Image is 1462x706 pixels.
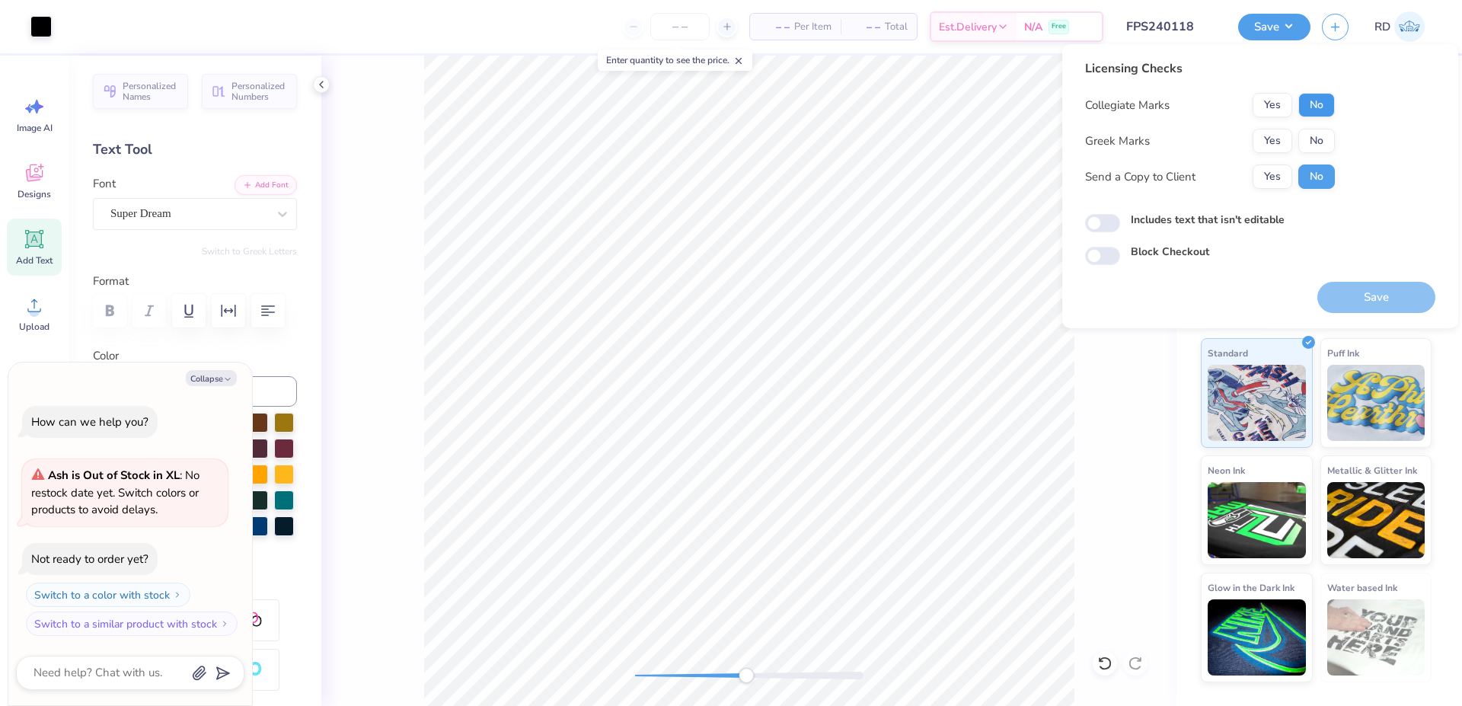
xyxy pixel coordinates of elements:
[26,612,238,636] button: Switch to a similar product with stock
[1327,482,1425,558] img: Metallic & Glitter Ink
[31,414,148,430] div: How can we help you?
[1208,599,1306,676] img: Glow in the Dark Ink
[794,19,832,35] span: Per Item
[939,19,997,35] span: Est. Delivery
[739,668,754,683] div: Accessibility label
[1327,462,1417,478] span: Metallic & Glitter Ink
[1327,345,1359,361] span: Puff Ink
[123,81,179,102] span: Personalized Names
[1298,165,1335,189] button: No
[31,468,200,517] span: : No restock date yet. Switch colors or products to avoid delays.
[1208,462,1245,478] span: Neon Ink
[650,13,710,40] input: – –
[1208,345,1248,361] span: Standard
[1238,14,1310,40] button: Save
[1208,482,1306,558] img: Neon Ink
[1024,19,1042,35] span: N/A
[1327,599,1425,676] img: Water based Ink
[1208,365,1306,441] img: Standard
[1368,11,1432,42] a: RD
[1115,11,1227,42] input: Untitled Design
[186,370,237,386] button: Collapse
[93,74,188,109] button: Personalized Names
[231,81,288,102] span: Personalized Numbers
[759,19,790,35] span: – –
[16,254,53,267] span: Add Text
[850,19,880,35] span: – –
[220,619,229,628] img: Switch to a similar product with stock
[202,245,297,257] button: Switch to Greek Letters
[93,273,297,290] label: Format
[235,175,297,195] button: Add Font
[93,175,116,193] label: Font
[31,551,148,567] div: Not ready to order yet?
[26,583,190,607] button: Switch to a color with stock
[18,188,51,200] span: Designs
[17,122,53,134] span: Image AI
[1052,21,1066,32] span: Free
[202,74,297,109] button: Personalized Numbers
[1374,18,1390,36] span: RD
[1327,365,1425,441] img: Puff Ink
[48,468,180,483] strong: Ash is Out of Stock in XL
[1327,580,1397,596] span: Water based Ink
[1085,97,1170,114] div: Collegiate Marks
[173,590,182,599] img: Switch to a color with stock
[1085,59,1335,78] div: Licensing Checks
[1298,129,1335,153] button: No
[598,50,752,71] div: Enter quantity to see the price.
[1253,93,1292,117] button: Yes
[885,19,908,35] span: Total
[1131,244,1209,260] label: Block Checkout
[93,139,297,160] div: Text Tool
[1131,212,1285,228] label: Includes text that isn't editable
[1085,168,1195,186] div: Send a Copy to Client
[1394,11,1425,42] img: Rommel Del Rosario
[1085,133,1150,150] div: Greek Marks
[1298,93,1335,117] button: No
[1208,580,1294,596] span: Glow in the Dark Ink
[19,321,49,333] span: Upload
[1253,165,1292,189] button: Yes
[93,347,297,365] label: Color
[1253,129,1292,153] button: Yes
